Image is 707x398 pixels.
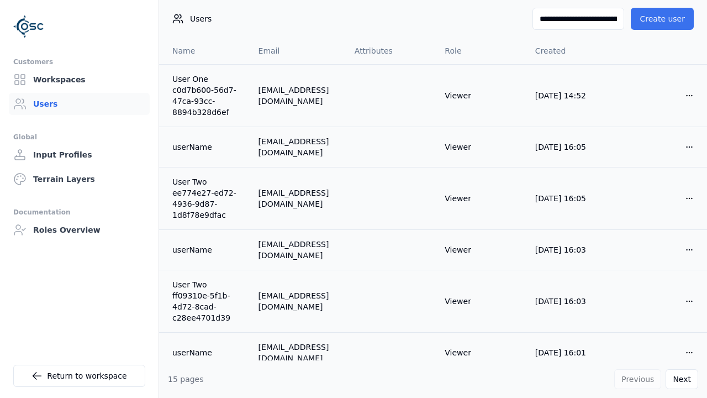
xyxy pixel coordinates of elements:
a: userName [172,244,241,255]
div: Documentation [13,206,145,219]
a: userName [172,142,241,153]
th: Name [159,38,250,64]
span: Users [190,13,212,24]
div: [DATE] 16:05 [535,193,608,204]
div: Viewer [445,296,518,307]
div: Viewer [445,90,518,101]
a: Roles Overview [9,219,150,241]
button: Next [666,369,698,389]
a: Input Profiles [9,144,150,166]
div: [DATE] 14:52 [535,90,608,101]
a: User Two ee774e27-ed72-4936-9d87-1d8f78e9dfac [172,176,241,221]
a: User One c0d7b600-56d7-47ca-93cc-8894b328d6ef [172,74,241,118]
th: Attributes [346,38,436,64]
div: [DATE] 16:03 [535,296,608,307]
div: [EMAIL_ADDRESS][DOMAIN_NAME] [258,290,337,312]
div: Viewer [445,193,518,204]
a: Return to workspace [13,365,145,387]
a: Users [9,93,150,115]
div: Viewer [445,244,518,255]
th: Created [526,38,617,64]
div: [EMAIL_ADDRESS][DOMAIN_NAME] [258,342,337,364]
div: [DATE] 16:01 [535,347,608,358]
div: Viewer [445,142,518,153]
div: [EMAIL_ADDRESS][DOMAIN_NAME] [258,239,337,261]
div: [DATE] 16:03 [535,244,608,255]
a: Workspaces [9,69,150,91]
a: User Two ff09310e-5f1b-4d72-8cad-c28ee4701d39 [172,279,241,323]
div: Global [13,130,145,144]
div: Viewer [445,347,518,358]
div: [EMAIL_ADDRESS][DOMAIN_NAME] [258,136,337,158]
th: Email [250,38,346,64]
a: Terrain Layers [9,168,150,190]
button: Create user [631,8,694,30]
div: [EMAIL_ADDRESS][DOMAIN_NAME] [258,187,337,210]
img: Logo [13,11,44,42]
div: [DATE] 16:05 [535,142,608,153]
th: Role [436,38,526,64]
span: 15 pages [168,375,204,384]
div: [EMAIL_ADDRESS][DOMAIN_NAME] [258,85,337,107]
div: Customers [13,55,145,69]
a: userName [172,347,241,358]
